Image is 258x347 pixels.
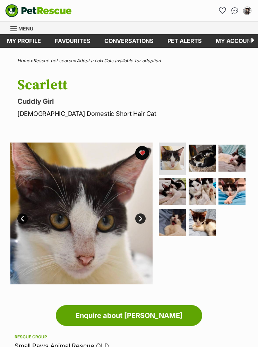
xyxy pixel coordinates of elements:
[18,26,33,31] span: Menu
[135,213,146,224] a: Next
[10,22,38,34] a: Menu
[97,34,161,48] a: conversations
[244,7,251,14] img: Diana Bendeich profile pic
[217,5,253,16] ul: Account quick links
[104,58,161,63] a: Cats available for adoption
[33,58,74,63] a: Rescue pet search
[17,213,28,224] a: Prev
[217,5,228,16] a: Favourites
[189,209,216,236] img: Photo of Scarlett
[242,5,253,16] button: My account
[17,97,248,106] p: Cuddly Girl
[5,4,72,17] img: logo-cat-932fe2b9b8326f06289b0f2fb663e598f794de774fb13d1741a6617ecf9a85b4.svg
[161,146,184,170] img: Photo of Scarlett
[17,109,248,118] p: [DEMOGRAPHIC_DATA] Domestic Short Hair Cat
[10,143,153,284] img: Photo of Scarlett
[189,178,216,205] img: Photo of Scarlett
[48,34,97,48] a: Favourites
[56,305,202,326] a: Enquire about [PERSON_NAME]
[231,7,239,14] img: chat-41dd97257d64d25036548639549fe6c8038ab92f7586957e7f3b1b290dea8141.svg
[159,209,186,236] img: Photo of Scarlett
[77,58,101,63] a: Adopt a cat
[17,58,30,63] a: Home
[189,145,216,172] img: Photo of Scarlett
[218,145,246,172] img: Photo of Scarlett
[17,77,248,93] h1: Scarlett
[161,34,209,48] a: Pet alerts
[159,178,186,205] img: Photo of Scarlett
[15,334,243,340] div: Rescue group
[229,5,240,16] a: Conversations
[5,4,72,17] a: PetRescue
[135,146,149,160] button: favourite
[218,178,246,205] img: Photo of Scarlett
